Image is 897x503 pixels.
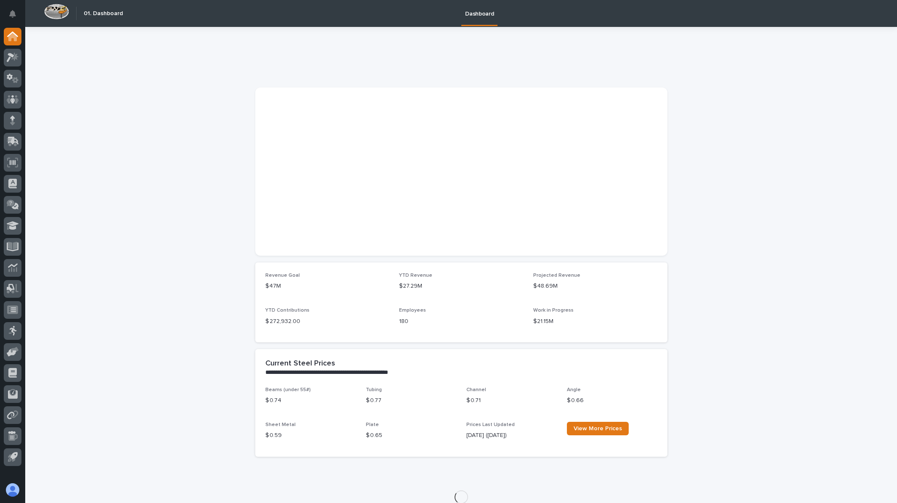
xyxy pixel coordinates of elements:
span: View More Prices [574,426,622,432]
p: $ 0.59 [265,431,356,440]
span: YTD Contributions [265,308,310,313]
span: Prices Last Updated [466,422,515,427]
p: $ 0.65 [366,431,456,440]
p: 180 [399,317,523,326]
p: $ 0.71 [466,396,557,405]
button: users-avatar [4,481,21,499]
span: Revenue Goal [265,273,300,278]
p: $48.69M [533,282,657,291]
p: [DATE] ([DATE]) [466,431,557,440]
p: $ 272,932.00 [265,317,389,326]
span: Channel [466,387,486,392]
button: Notifications [4,5,21,23]
a: View More Prices [567,422,629,435]
p: $47M [265,282,389,291]
span: Work in Progress [533,308,574,313]
span: Angle [567,387,581,392]
h2: Current Steel Prices [265,359,335,368]
span: Projected Revenue [533,273,580,278]
span: YTD Revenue [399,273,432,278]
span: Beams (under 55#) [265,387,311,392]
p: $ 0.77 [366,396,456,405]
p: $21.15M [533,317,657,326]
p: $ 0.66 [567,396,657,405]
span: Sheet Metal [265,422,296,427]
span: Plate [366,422,379,427]
span: Employees [399,308,426,313]
h2: 01. Dashboard [84,10,123,17]
div: Notifications [11,10,21,24]
span: Tubing [366,387,382,392]
p: $ 0.74 [265,396,356,405]
img: Workspace Logo [44,4,69,19]
p: $27.29M [399,282,523,291]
